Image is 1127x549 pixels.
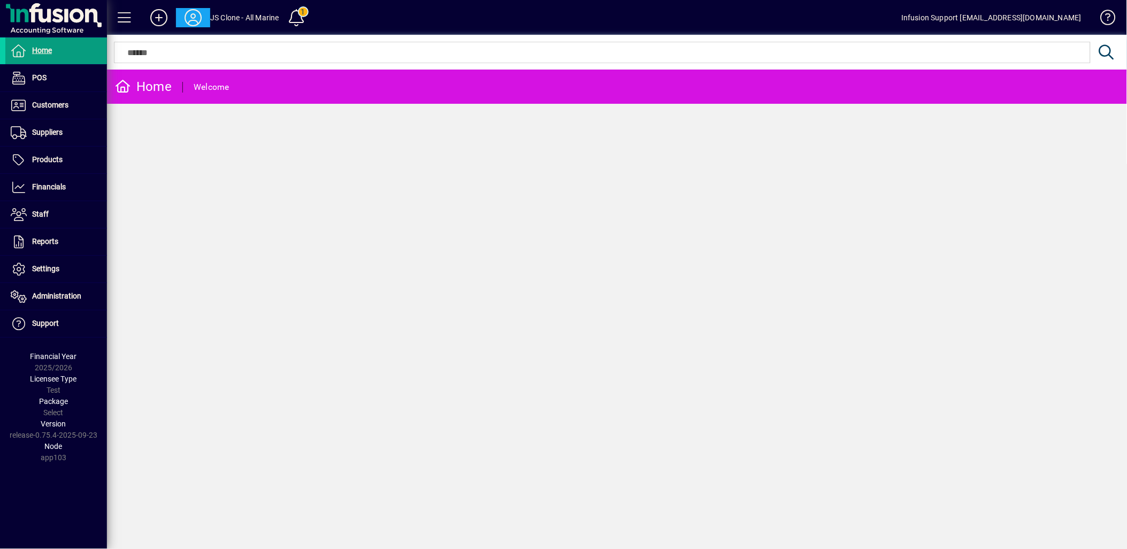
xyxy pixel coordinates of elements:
[5,201,107,228] a: Staff
[32,155,63,164] span: Products
[142,8,176,27] button: Add
[41,420,66,428] span: Version
[32,319,59,327] span: Support
[30,352,77,361] span: Financial Year
[32,264,59,273] span: Settings
[115,78,172,95] div: Home
[5,147,107,173] a: Products
[32,46,52,55] span: Home
[32,237,58,246] span: Reports
[32,210,49,218] span: Staff
[32,182,66,191] span: Financials
[176,8,210,27] button: Profile
[32,101,68,109] span: Customers
[901,9,1082,26] div: Infusion Support [EMAIL_ADDRESS][DOMAIN_NAME]
[32,292,81,300] span: Administration
[5,228,107,255] a: Reports
[5,283,107,310] a: Administration
[45,442,63,451] span: Node
[5,310,107,337] a: Support
[30,375,77,383] span: Licensee Type
[5,92,107,119] a: Customers
[32,128,63,136] span: Suppliers
[5,119,107,146] a: Suppliers
[39,397,68,406] span: Package
[5,256,107,283] a: Settings
[210,9,279,26] div: JS Clone - All Marine
[32,73,47,82] span: POS
[5,65,107,91] a: POS
[1092,2,1114,37] a: Knowledge Base
[5,174,107,201] a: Financials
